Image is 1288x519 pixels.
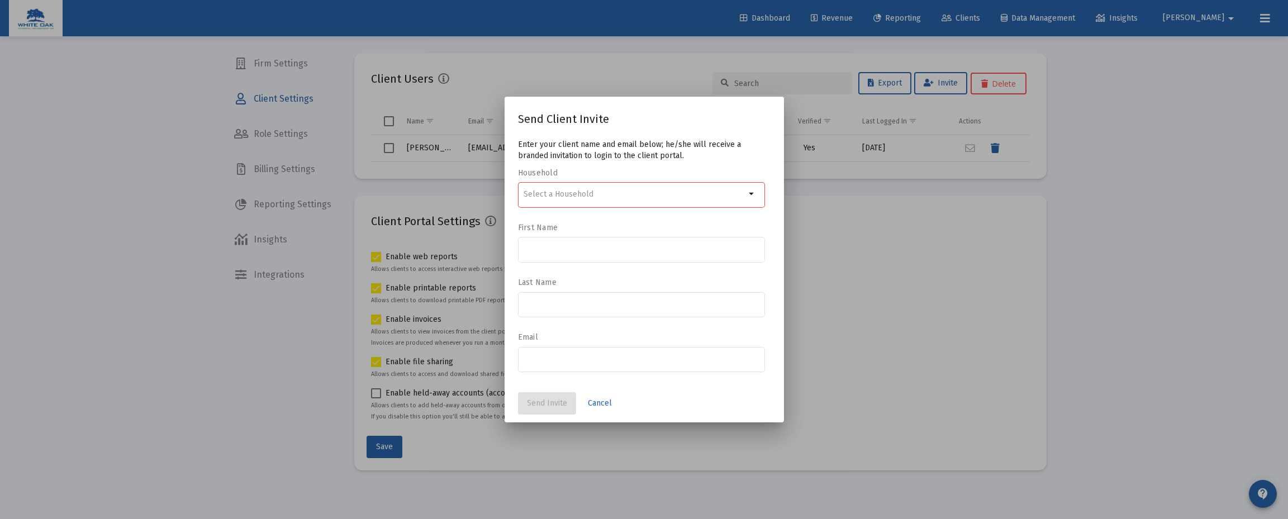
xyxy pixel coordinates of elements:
mat-icon: arrow_drop_down [745,187,759,201]
label: Last Name [518,278,759,287]
label: Household [518,168,759,178]
input: Select a Household [524,190,745,199]
button: Send Invite [518,392,576,415]
span: Cancel [588,398,612,408]
p: Enter your client name and email below; he/she will receive a branded invitation to login to the ... [518,139,771,161]
label: First Name [518,223,759,232]
label: Email [518,332,759,342]
div: Send Client Invite [518,110,771,128]
span: Send Invite [527,398,567,408]
button: Cancel [579,392,621,415]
